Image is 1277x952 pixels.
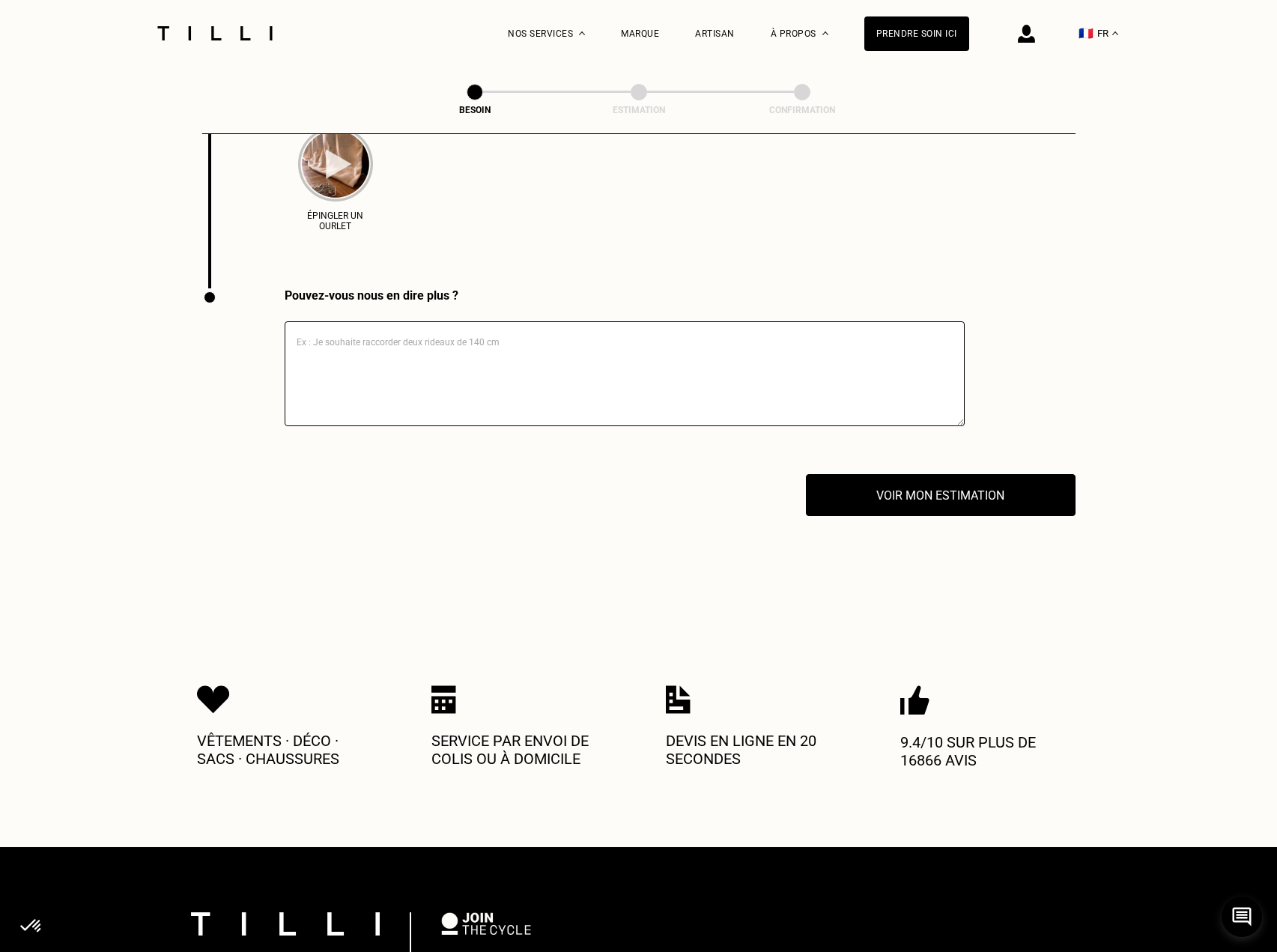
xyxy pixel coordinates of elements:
img: Icon [666,685,691,714]
div: Confirmation [727,105,877,115]
a: Prendre soin ici [864,16,969,51]
img: logo Tilli [191,912,380,936]
img: menu déroulant [1112,31,1118,35]
a: Marque [621,28,659,39]
img: Menu déroulant [579,31,585,35]
span: 🇫🇷 [1079,26,1094,40]
img: Menu déroulant à propos [822,31,828,35]
img: Icon [431,685,456,714]
img: Logo du service de couturière Tilli [152,26,278,40]
img: logo Join The Cycle [441,912,531,935]
p: Service par envoi de colis ou à domicile [431,732,611,768]
div: Besoin [400,105,550,115]
p: Épingler un ourlet [303,210,368,231]
div: Pouvez-vous nous en dire plus ? [285,288,965,303]
p: Vêtements · Déco · Sacs · Chaussures [197,732,377,768]
p: Devis en ligne en 20 secondes [666,732,846,768]
img: Icon [900,685,929,715]
img: épingler un ourlet [298,127,373,201]
button: Voir mon estimation [806,474,1076,516]
p: 9.4/10 sur plus de 16866 avis [900,733,1080,769]
div: Estimation [564,105,714,115]
img: icône connexion [1018,25,1035,43]
a: Artisan [695,28,735,39]
img: Icon [197,685,230,714]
